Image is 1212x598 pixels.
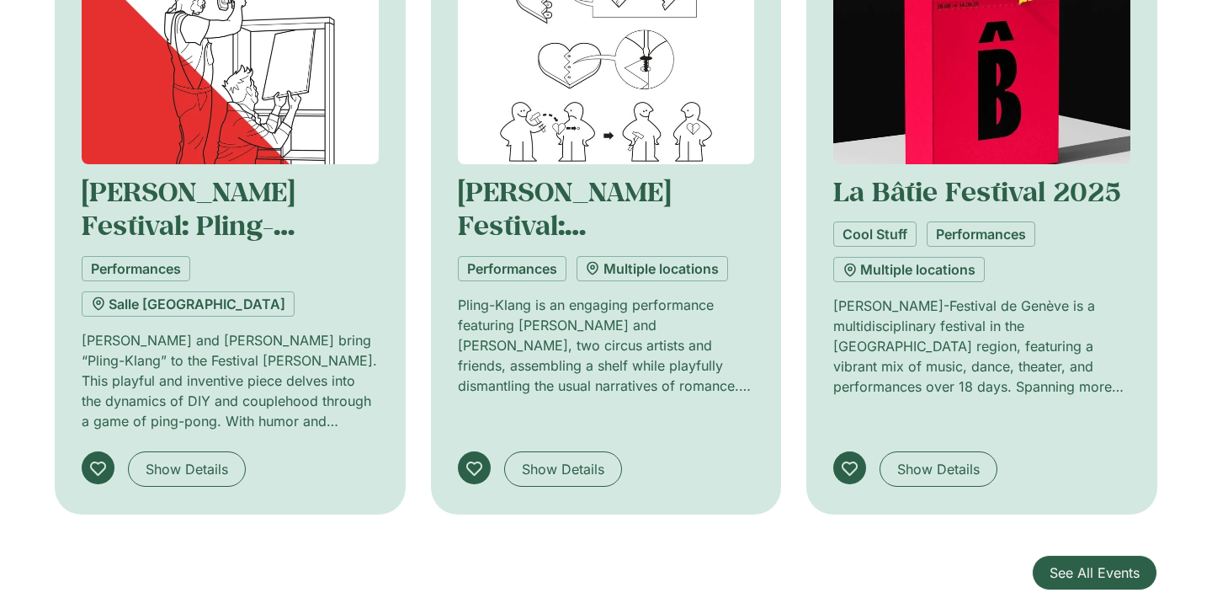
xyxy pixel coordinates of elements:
a: See All Events [1032,555,1157,590]
a: La Bâtie Festival 2025 [833,174,1121,209]
span: Show Details [522,459,604,479]
span: Show Details [897,459,980,479]
span: Show Details [146,459,228,479]
a: Show Details [504,451,622,487]
a: Salle [GEOGRAPHIC_DATA] [82,291,295,317]
span: See All Events [1050,563,1140,583]
p: [PERSON_NAME]-Festival de Genève is a multidisciplinary festival in the [GEOGRAPHIC_DATA] region,... [833,296,1130,397]
a: Performances [927,222,1035,247]
a: Cool Stuff [833,222,917,247]
a: Show Details [128,451,246,487]
a: Performances [82,256,190,281]
p: [PERSON_NAME] and [PERSON_NAME] bring “Pling-Klang” to the Festival [PERSON_NAME]. This playful a... [82,330,379,431]
a: Performances [458,256,566,281]
p: Pling-Klang is an engaging performance featuring [PERSON_NAME] and [PERSON_NAME], two circus arti... [458,295,755,396]
a: Show Details [880,451,997,487]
